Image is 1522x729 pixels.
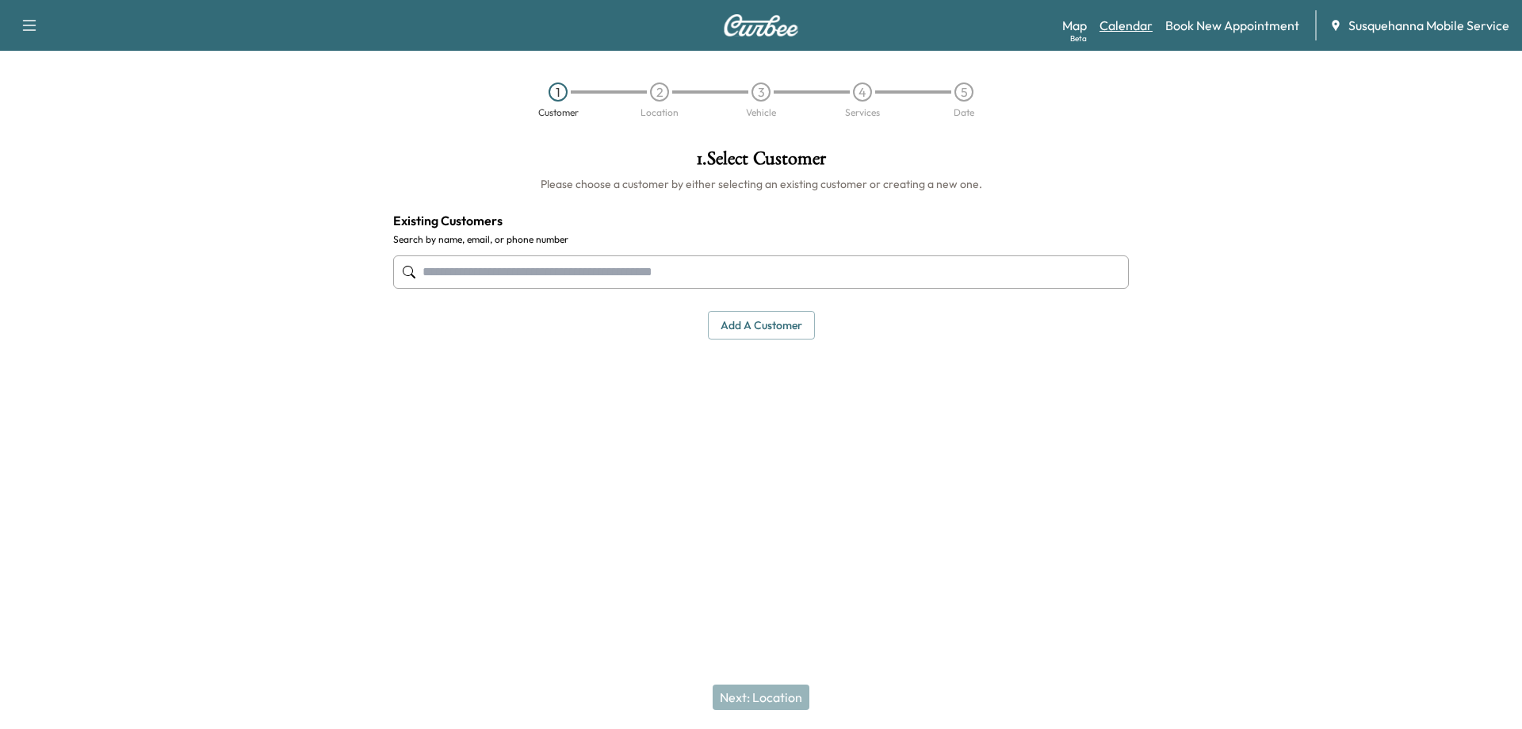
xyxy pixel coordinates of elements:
div: 1 [549,82,568,102]
div: Location [641,108,679,117]
div: Services [845,108,880,117]
a: Book New Appointment [1165,16,1299,35]
a: MapBeta [1062,16,1087,35]
div: 3 [751,82,771,102]
a: Calendar [1099,16,1153,35]
div: Vehicle [746,108,776,117]
div: Beta [1070,33,1087,44]
span: Susquehanna Mobile Service [1348,16,1509,35]
div: Date [954,108,974,117]
div: 4 [853,82,872,102]
h1: 1 . Select Customer [393,149,1129,176]
h6: Please choose a customer by either selecting an existing customer or creating a new one. [393,176,1129,192]
div: 2 [650,82,669,102]
label: Search by name, email, or phone number [393,233,1129,246]
div: 5 [954,82,973,102]
div: Customer [538,108,579,117]
img: Curbee Logo [723,14,799,36]
button: Add a customer [708,311,815,340]
h4: Existing Customers [393,211,1129,230]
